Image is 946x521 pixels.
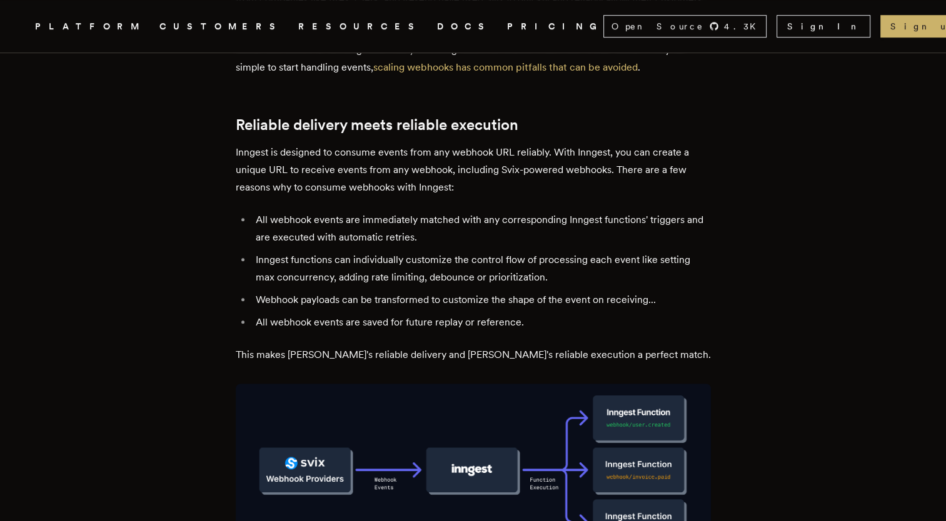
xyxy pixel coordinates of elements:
p: This makes [PERSON_NAME]'s reliable delivery and [PERSON_NAME]'s reliable execution a perfect match. [236,346,711,364]
button: PLATFORM [35,19,144,34]
span: 4.3 K [724,20,763,32]
a: PRICING [507,19,603,34]
span: Open Source [611,20,704,32]
a: scaling webhooks has common pitfalls that can be avoided [373,61,638,73]
button: RESOURCES [298,19,422,34]
li: All webhook events are saved for future replay or reference. [252,314,711,331]
li: Webhook payloads can be transformed to customize the shape of the event on receiving... [252,291,711,309]
p: While Svix excels at sending webhooks, receiving webhook events is also non-trivial. While it may... [236,41,711,76]
li: Inngest functions can individually customize the control flow of processing each event like setti... [252,251,711,286]
p: Inngest is designed to consume events from any webhook URL reliably. With Inngest, you can create... [236,144,711,196]
li: All webhook events are immediately matched with any corresponding Inngest functions' triggers and... [252,211,711,246]
a: CUSTOMERS [159,19,283,34]
a: Sign In [777,15,870,37]
a: DOCS [437,19,492,34]
h2: Reliable delivery meets reliable execution [236,116,711,134]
